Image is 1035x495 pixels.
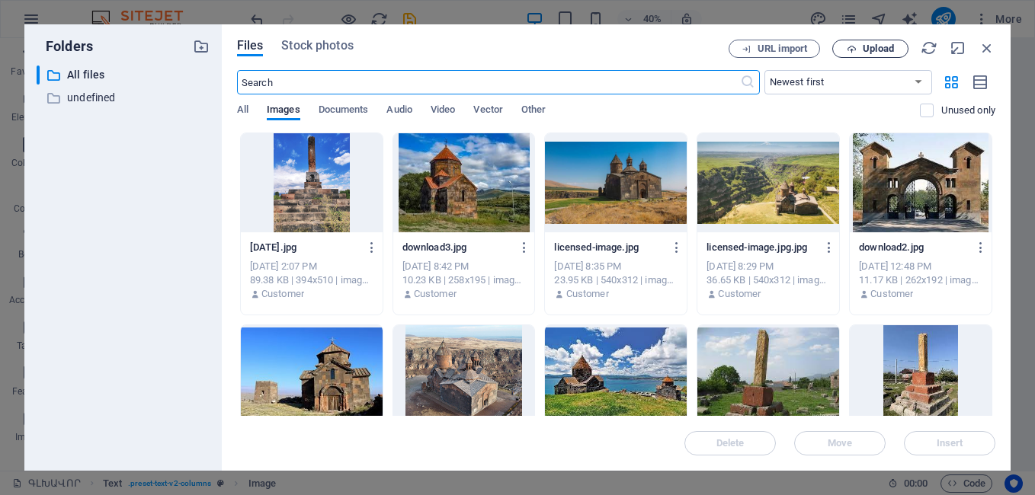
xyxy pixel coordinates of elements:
[193,38,210,55] i: Create new folder
[237,101,248,122] span: All
[402,273,526,287] div: 10.23 KB | 258x195 | image/jpeg
[473,101,503,122] span: Vector
[402,241,511,254] p: download3.jpg
[979,40,995,56] i: Close
[37,37,93,56] p: Folders
[67,66,181,84] p: All files
[941,104,995,117] p: Displays only files that are not in use on the website. Files added during this session can still...
[859,241,968,254] p: download2.jpg
[554,273,678,287] div: 23.95 KB | 540x312 | image/jpeg
[554,260,678,273] div: [DATE] 8:35 PM
[718,287,761,301] p: Customer
[707,273,830,287] div: 36.65 KB | 540x312 | image/jpeg
[237,37,264,55] span: Files
[707,241,816,254] p: licensed-image.jpg.jpg
[554,241,663,254] p: licensed-image.jpg
[832,40,908,58] button: Upload
[859,260,982,273] div: [DATE] 12:48 PM
[250,241,359,254] p: [DATE].jpg
[431,101,455,122] span: Video
[729,40,820,58] button: URL import
[950,40,966,56] i: Minimize
[281,37,353,55] span: Stock photos
[319,101,369,122] span: Documents
[921,40,937,56] i: Reload
[250,260,373,273] div: [DATE] 2:07 PM
[863,44,894,53] span: Upload
[870,287,913,301] p: Customer
[859,273,982,287] div: 11.17 KB | 262x192 | image/jpeg
[758,44,807,53] span: URL import
[67,89,181,107] p: undefined
[386,101,412,122] span: Audio
[37,88,210,107] div: undefined
[261,287,304,301] p: Customer
[707,260,830,273] div: [DATE] 8:29 PM
[267,101,300,122] span: Images
[402,260,526,273] div: [DATE] 8:42 PM
[237,70,740,94] input: Search
[250,273,373,287] div: 89.38 KB | 394x510 | image/jpeg
[566,287,609,301] p: Customer
[37,65,40,85] div: ​
[521,101,546,122] span: Other
[414,287,457,301] p: Customer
